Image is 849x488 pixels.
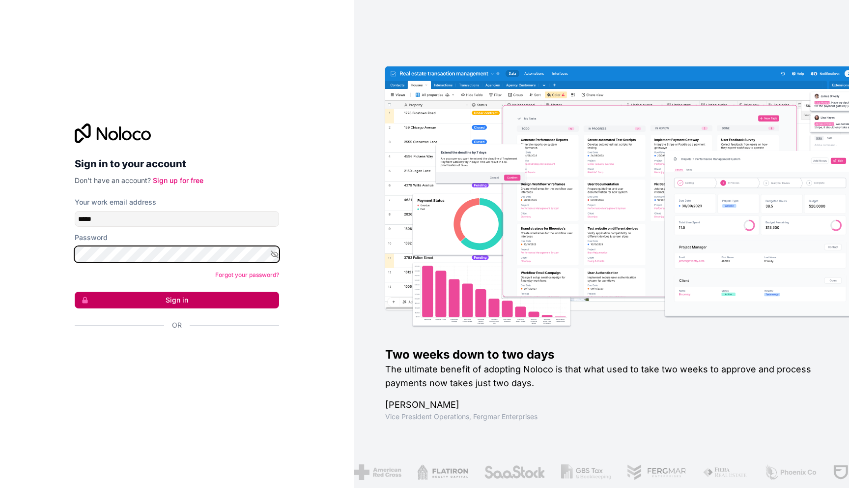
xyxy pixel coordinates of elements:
img: /assets/american-red-cross-BAupjrZR.png [332,464,379,480]
span: Or [172,320,182,330]
img: /assets/saastock-C6Zbiodz.png [461,464,523,480]
span: Don't have an account? [75,176,151,184]
a: Sign up for free [153,176,203,184]
input: Email address [75,211,279,227]
h1: Vice President Operations , Fergmar Enterprises [385,412,818,422]
input: Password [75,246,279,262]
iframe: Knap til Log ind med Google [70,341,276,363]
label: Your work email address [75,197,156,207]
h2: Sign in to your account [75,155,279,173]
img: /assets/gbstax-C-GtDUiK.png [539,464,589,480]
h1: [PERSON_NAME] [385,398,818,412]
h1: Two weeks down to two days [385,347,818,363]
img: /assets/fergmar-CudnrXN5.png [604,464,664,480]
h2: The ultimate benefit of adopting Noloco is that what used to take two weeks to approve and proces... [385,363,818,390]
img: /assets/fiera-fwj2N5v4.png [680,464,726,480]
img: /assets/flatiron-C8eUkumj.png [395,464,446,480]
a: Forgot your password? [215,271,279,278]
label: Password [75,233,108,243]
button: Sign in [75,292,279,308]
img: /assets/phoenix-BREaitsQ.png [742,464,795,480]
